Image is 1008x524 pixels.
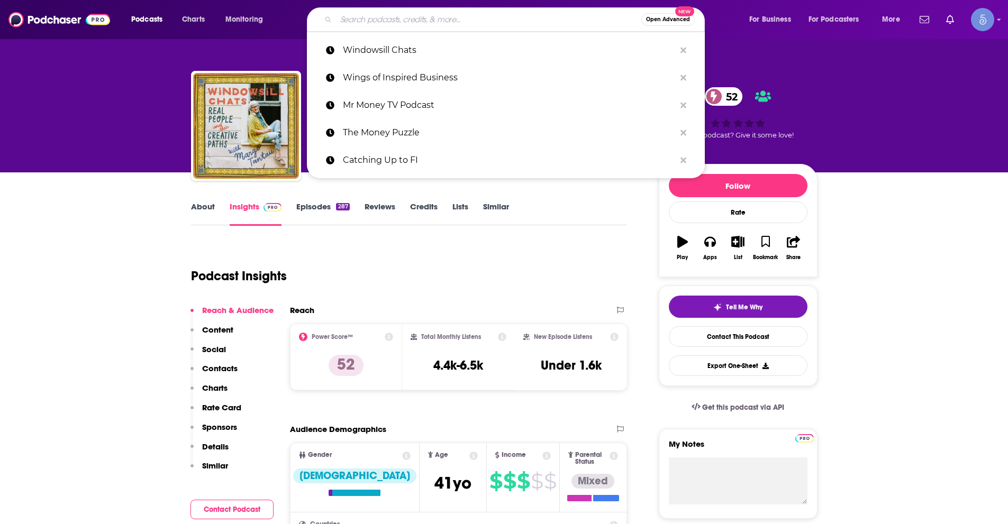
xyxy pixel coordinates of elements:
[705,87,743,106] a: 52
[191,268,287,284] h1: Podcast Insights
[669,174,807,197] button: Follow
[752,229,779,267] button: Bookmark
[190,402,241,422] button: Rate Card
[202,363,238,373] p: Contacts
[202,344,226,354] p: Social
[230,201,282,226] a: InsightsPodchaser Pro
[343,119,675,146] p: The Money Puzzle
[749,12,791,27] span: For Business
[307,119,705,146] a: The Money Puzzle
[124,11,176,28] button: open menu
[971,8,994,31] img: User Profile
[218,11,277,28] button: open menu
[190,325,233,344] button: Content
[452,201,468,226] a: Lists
[659,80,818,146] div: 52Good podcast? Give it some love!
[202,305,274,315] p: Reach & Audience
[531,473,543,490] span: $
[190,305,274,325] button: Reach & Audience
[296,201,349,226] a: Episodes287
[724,229,751,267] button: List
[307,146,705,174] a: Catching Up to FI
[182,12,205,27] span: Charts
[307,64,705,91] a: Wings of Inspired Business
[483,201,509,226] a: Similar
[641,13,695,26] button: Open AdvancedNew
[646,17,690,22] span: Open Advanced
[202,383,228,393] p: Charts
[942,11,958,29] a: Show notifications dropdown
[435,452,448,458] span: Age
[190,461,228,480] button: Similar
[190,422,237,442] button: Sponsors
[131,12,162,27] span: Podcasts
[365,201,395,226] a: Reviews
[517,473,530,490] span: $
[410,201,438,226] a: Credits
[336,11,641,28] input: Search podcasts, credits, & more...
[575,452,608,465] span: Parental Status
[971,8,994,31] span: Logged in as Spiral5-G1
[421,333,481,341] h2: Total Monthly Listens
[191,201,215,226] a: About
[329,355,364,376] p: 52
[190,442,229,461] button: Details
[343,64,675,91] p: Wings of Inspired Business
[190,344,226,364] button: Social
[502,452,526,458] span: Income
[190,500,274,519] button: Contact Podcast
[696,229,724,267] button: Apps
[290,305,314,315] h2: Reach
[190,383,228,402] button: Charts
[786,254,801,261] div: Share
[971,8,994,31] button: Show profile menu
[875,11,913,28] button: open menu
[8,10,110,30] img: Podchaser - Follow, Share and Rate Podcasts
[669,355,807,376] button: Export One-Sheet
[669,326,807,347] a: Contact This Podcast
[343,91,675,119] p: Mr Money TV Podcast
[175,11,211,28] a: Charts
[734,254,742,261] div: List
[882,12,900,27] span: More
[677,254,688,261] div: Play
[726,303,762,311] span: Tell Me Why
[541,357,602,373] h3: Under 1.6k
[190,363,238,383] button: Contacts
[795,433,814,443] a: Pro website
[571,474,614,489] div: Mixed
[308,452,332,458] span: Gender
[489,473,502,490] span: $
[795,434,814,443] img: Podchaser Pro
[312,333,353,341] h2: Power Score™
[915,11,933,29] a: Show notifications dropdown
[669,296,807,318] button: tell me why sparkleTell Me Why
[702,403,784,412] span: Get this podcast via API
[669,439,807,457] label: My Notes
[433,357,483,373] h3: 4.4k-6.5k
[293,468,416,483] div: [DEMOGRAPHIC_DATA]
[544,473,556,490] span: $
[534,333,592,341] h2: New Episode Listens
[713,303,722,311] img: tell me why sparkle
[779,229,807,267] button: Share
[343,146,675,174] p: Catching Up to FI
[742,11,804,28] button: open menu
[503,473,516,490] span: $
[802,11,875,28] button: open menu
[683,394,793,420] a: Get this podcast via API
[202,461,228,471] p: Similar
[202,442,229,452] p: Details
[202,402,241,412] p: Rate Card
[264,203,282,212] img: Podchaser Pro
[202,422,237,432] p: Sponsors
[336,203,349,210] div: 287
[703,254,717,261] div: Apps
[809,12,859,27] span: For Podcasters
[669,229,696,267] button: Play
[193,73,299,179] img: Windowsill Chats
[715,87,743,106] span: 52
[753,254,778,261] div: Bookmark
[290,424,386,434] h2: Audience Demographics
